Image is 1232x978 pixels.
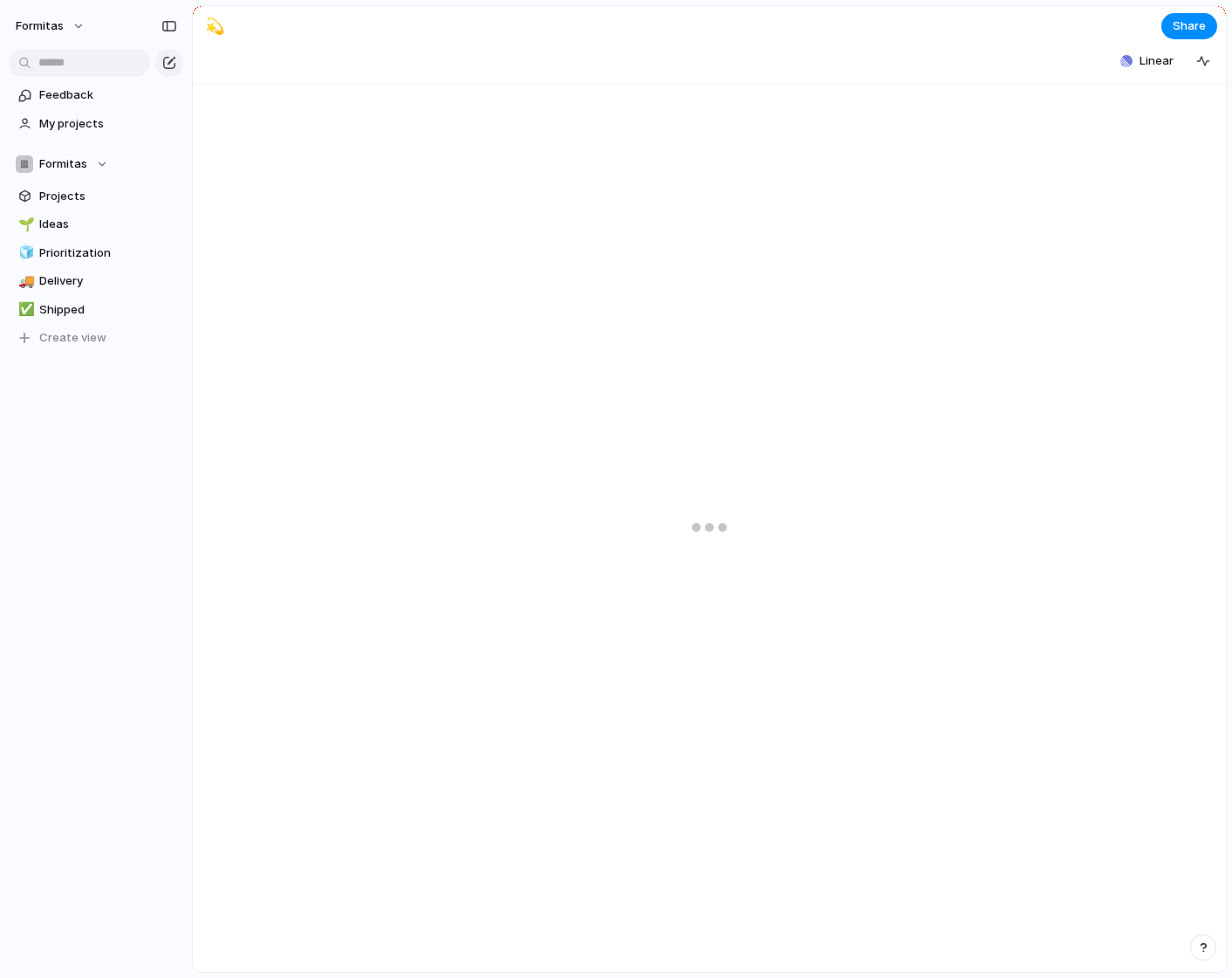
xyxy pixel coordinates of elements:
[8,12,94,40] button: Formitas
[39,301,177,319] span: Shipped
[18,215,31,235] div: 🌱
[39,86,177,104] span: Feedback
[9,183,183,210] a: Projects
[201,12,229,40] button: 💫
[205,14,224,38] div: 💫
[16,301,33,319] button: ✅
[39,244,177,262] span: Prioritization
[9,268,183,294] a: 🚚Delivery
[1161,13,1217,39] button: Share
[16,272,33,290] button: 🚚
[9,111,183,137] a: My projects
[1140,52,1174,70] span: Linear
[1113,48,1181,74] button: Linear
[39,329,106,347] span: Create view
[16,216,33,233] button: 🌱
[18,300,31,320] div: ✅
[18,243,31,263] div: 🧊
[9,325,183,351] button: Create view
[16,17,64,35] span: Formitas
[16,244,33,262] button: 🧊
[39,115,177,133] span: My projects
[39,188,177,205] span: Projects
[9,151,183,177] button: Formitas
[9,211,183,238] a: 🌱Ideas
[9,82,183,108] a: Feedback
[1173,17,1206,35] span: Share
[39,155,87,173] span: Formitas
[18,272,31,292] div: 🚚
[39,216,177,233] span: Ideas
[39,272,177,290] span: Delivery
[9,240,183,266] a: 🧊Prioritization
[9,297,183,323] a: ✅Shipped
